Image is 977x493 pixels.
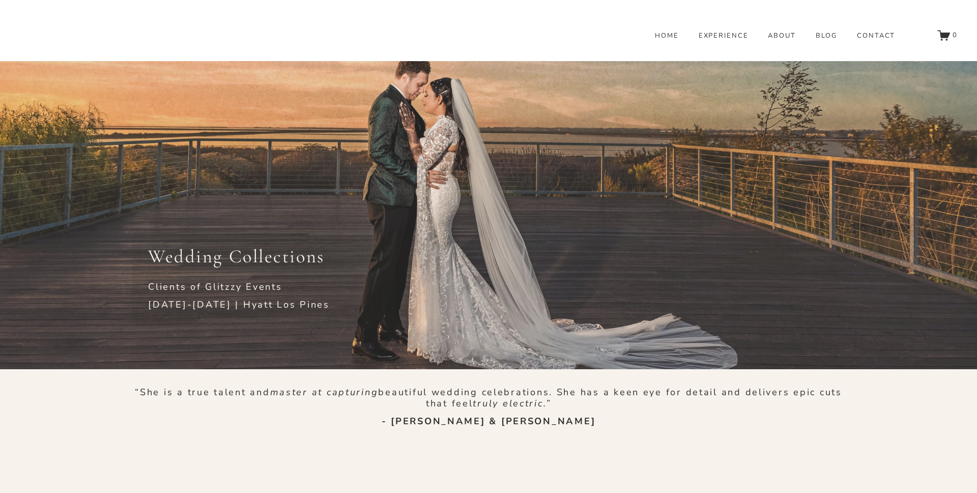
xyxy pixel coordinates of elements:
a: EXPERIENCE [699,32,749,41]
a: folder dropdown [816,32,838,41]
a: ABOUT [768,32,796,41]
em: master at capturing [270,386,379,398]
em: truly electric.” [473,397,551,409]
span: Wedding Collections [148,245,324,267]
img: Austin Wedding Photographer - Deepicka Mehta Photography &amp; Cinematography [19,17,238,53]
span: BLOG [816,32,838,40]
p: “She is a true talent and beautiful wedding celebrations. She has a keen eye for detail and deliv... [132,387,845,409]
strong: - [PERSON_NAME] & [PERSON_NAME] [382,415,596,427]
a: HOME [655,32,679,41]
span: [DATE]-[DATE] | Hyatt Los Pines [148,298,330,311]
a: CONTACT [857,32,896,41]
span: 0 [953,31,958,40]
span: Clients of Glitzzy Events [148,281,282,293]
a: 0 items in cart [937,29,958,42]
